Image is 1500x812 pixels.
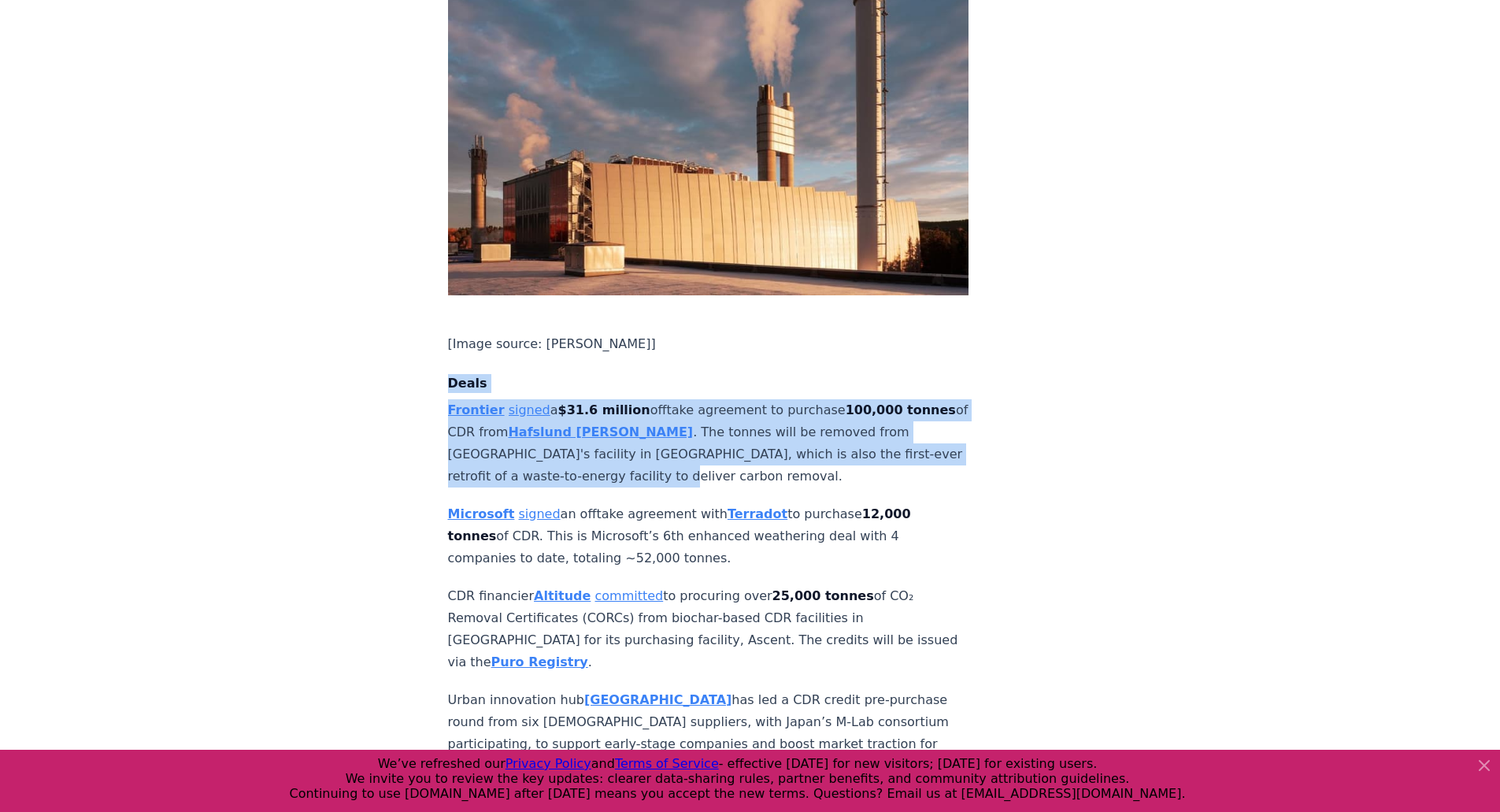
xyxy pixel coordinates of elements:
p: an offtake agreement with to purchase of CDR. This is Microsoft’s 6th enhanced weathering deal wi... [448,503,969,569]
p: Urban innovation hub has led a CDR credit pre-purchase round from six [DEMOGRAPHIC_DATA] supplier... [448,689,969,777]
a: committed [594,588,663,603]
strong: Deals [448,376,487,391]
p: [Image source: [PERSON_NAME]] [448,333,969,355]
strong: 25,000 tonnes [772,588,874,603]
a: signed [519,506,561,521]
p: a offtake agreement to purchase of CDR from . The tonnes will be removed from [GEOGRAPHIC_DATA]'s... [448,399,969,488]
a: Frontier [448,402,505,417]
strong: 12,000 tonnes [448,506,911,543]
a: Terradot [728,506,787,521]
a: Puro Registry [491,654,588,669]
a: [GEOGRAPHIC_DATA] [584,692,731,707]
a: Microsoft [448,506,515,521]
a: Altitude [534,588,591,603]
a: Hafslund [PERSON_NAME] [508,425,693,439]
strong: 100,000 tonnes [846,402,956,417]
p: CDR financier to procuring over of CO₂ Removal Certificates (CORCs) from biochar-based CDR facili... [448,585,969,673]
a: signed [509,402,550,417]
strong: $31.6 million [558,402,650,417]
